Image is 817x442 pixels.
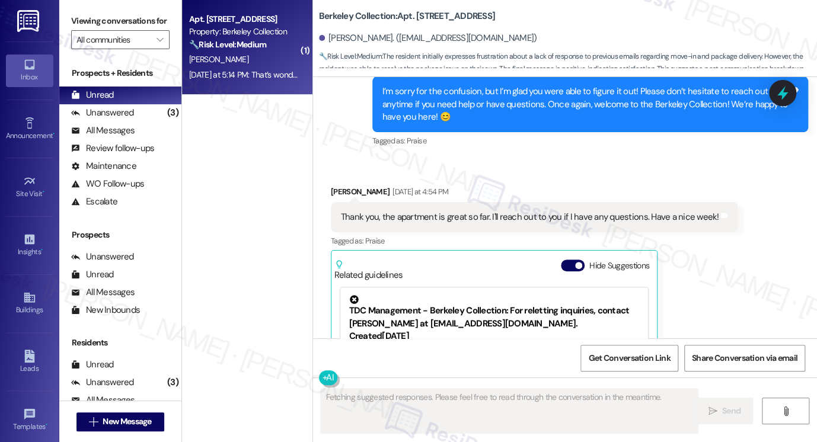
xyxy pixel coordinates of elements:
[53,130,55,138] span: •
[319,50,817,88] span: : The resident initially expresses frustration about a lack of response to previous emails regard...
[580,345,678,371] button: Get Conversation Link
[71,286,135,299] div: All Messages
[157,35,163,44] i: 
[189,39,266,50] strong: 🔧 Risk Level: Medium
[321,389,698,433] textarea: Fetching suggested responses. Please feel free to read through the conversation in the meantime.
[189,13,299,25] div: Apt. [STREET_ADDRESS]
[382,85,789,123] div: I’m sorry for the confusion, but I’m glad you were able to figure it out! Please don’t hesitate t...
[71,142,154,155] div: Review follow-ups
[59,67,181,79] div: Prospects + Residents
[17,10,42,32] img: ResiDesk Logo
[41,246,43,254] span: •
[588,352,670,364] span: Get Conversation Link
[407,136,426,146] span: Praise
[76,30,151,49] input: All communities
[6,229,53,261] a: Insights •
[365,236,385,246] span: Praise
[722,405,741,417] span: Send
[6,171,53,203] a: Site Visit •
[341,211,719,223] div: Thank you, the apartment is great so far. I'll reach out to you if I have any questions. Have a n...
[331,185,738,202] div: [PERSON_NAME]
[390,185,448,198] div: [DATE] at 4:54 PM
[71,196,117,208] div: Escalate
[692,352,797,364] span: Share Conversation via email
[46,421,47,429] span: •
[708,406,717,416] i: 
[89,417,98,427] i: 
[372,132,808,149] div: Tagged as:
[319,10,495,23] b: Berkeley Collection: Apt. [STREET_ADDRESS]
[684,345,805,371] button: Share Conversation via email
[349,294,639,329] div: TDC Management - Berkeley Collection: For reletting inquiries, contact [PERSON_NAME] at [EMAIL_AD...
[71,376,134,389] div: Unanswered
[71,89,114,101] div: Unread
[589,260,649,272] label: Hide Suggestions
[59,337,181,349] div: Residents
[71,107,134,119] div: Unanswered
[6,55,53,87] a: Inbox
[189,25,299,38] div: Property: Berkeley Collection
[319,32,537,44] div: [PERSON_NAME]. ([EMAIL_ADDRESS][DOMAIN_NAME])
[189,54,248,65] span: [PERSON_NAME]
[6,404,53,436] a: Templates •
[319,52,382,61] strong: 🔧 Risk Level: Medium
[189,69,615,80] div: [DATE] at 5:14 PM: That’s wonderful to hear! I’m glad you’re enjoying your apartment so far. You ...
[349,329,639,342] div: Created [DATE]
[71,394,135,406] div: All Messages
[71,268,114,281] div: Unread
[43,188,44,196] span: •
[71,160,136,172] div: Maintenance
[71,304,140,316] div: New Inbounds
[331,232,738,249] div: Tagged as:
[6,287,53,319] a: Buildings
[71,358,114,371] div: Unread
[71,124,135,137] div: All Messages
[781,406,790,416] i: 
[71,12,170,30] label: Viewing conversations for
[103,415,151,428] span: New Message
[164,104,181,122] div: (3)
[71,251,134,263] div: Unanswered
[695,398,753,424] button: Send
[334,260,403,281] div: Related guidelines
[6,346,53,378] a: Leads
[76,412,164,431] button: New Message
[71,178,144,190] div: WO Follow-ups
[164,373,181,392] div: (3)
[59,229,181,241] div: Prospects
